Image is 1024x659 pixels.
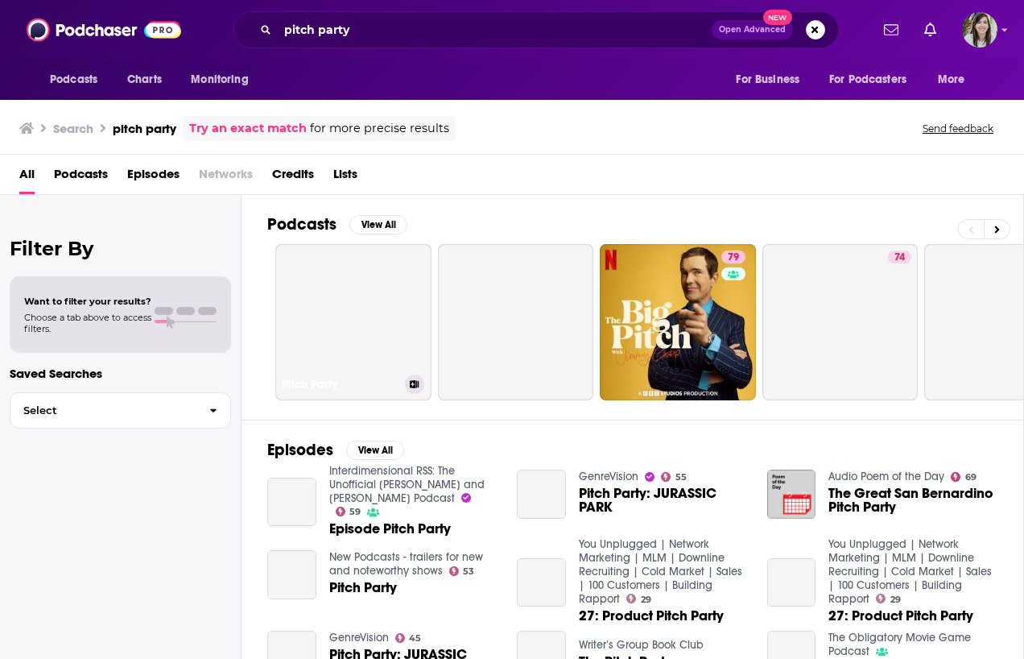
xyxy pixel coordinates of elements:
img: User Profile [962,12,997,48]
a: 29 [626,594,651,603]
a: PodcastsView All [267,214,407,234]
a: Pitch Party [329,581,397,595]
span: 29 [890,596,901,603]
a: GenreVision [329,631,389,644]
a: Episode Pitch Party [329,522,451,536]
button: open menu [819,64,930,95]
a: Pitch Party: JURASSIC PARK [517,470,566,519]
button: View All [346,441,404,460]
span: 74 [894,250,905,266]
a: Writer’s Group Book Club [579,638,704,652]
a: 27: Product Pitch Party [579,609,724,623]
button: Select [10,392,231,429]
a: GenreVision [579,470,638,483]
h2: Filter By [10,237,231,260]
img: Podchaser - Follow, Share and Rate Podcasts [27,15,181,45]
h3: pitch party [113,121,176,136]
span: 79 [728,250,739,266]
a: Episodes [127,161,180,194]
span: 29 [641,596,651,603]
span: for more precise results [310,119,449,138]
a: 79 [600,244,756,400]
a: 45 [395,633,422,643]
h3: Search [53,121,93,136]
button: open menu [725,64,820,95]
a: You Unplugged | Network Marketing | MLM | Downline Recruiting | Cold Market | Sales | 100 Custome... [579,537,742,606]
span: Logged in as devinandrade [962,12,997,48]
a: 53 [449,566,475,576]
h3: Pitch Party [282,378,398,392]
a: Show notifications dropdown [918,16,943,44]
a: Lists [333,161,357,194]
div: Search podcasts, credits, & more... [233,11,839,48]
span: Monitoring [191,68,248,91]
a: EpisodesView All [267,440,404,460]
a: Credits [272,161,314,194]
a: Podcasts [54,161,108,194]
button: open menu [180,64,269,95]
input: Search podcasts, credits, & more... [278,17,712,43]
a: Try an exact match [189,119,307,138]
span: Choose a tab above to access filters. [24,312,151,334]
a: Interdimensional RSS: The Unofficial Rick and Morty Podcast [329,464,485,505]
h2: Episodes [267,440,333,460]
span: Want to filter your results? [24,296,151,307]
a: 27: Product Pitch Party [828,609,973,623]
a: 69 [951,472,977,482]
a: You Unplugged | Network Marketing | MLM | Downline Recruiting | Cold Market | Sales | 100 Custome... [828,537,992,606]
button: Show profile menu [962,12,997,48]
a: 27: Product Pitch Party [767,558,816,607]
a: Audio Poem of the Day [828,470,944,483]
span: 53 [463,568,474,575]
span: 45 [409,635,421,642]
a: 59 [336,507,361,516]
a: Episode Pitch Party [267,478,316,527]
span: For Podcasters [829,68,906,91]
button: View All [349,215,407,234]
span: 59 [349,508,361,516]
img: The Great San Bernardino Pitch Party [767,470,816,519]
a: 29 [876,594,901,603]
span: Networks [199,161,253,194]
a: New Podcasts - trailers for new and noteworthy shows [329,550,483,578]
span: For Business [736,68,799,91]
a: 74 [888,251,911,263]
button: Open AdvancedNew [712,20,793,39]
a: The Great San Bernardino Pitch Party [828,487,997,514]
a: All [19,161,35,194]
button: Send feedback [918,122,998,135]
span: Podcasts [50,68,97,91]
span: 69 [965,474,977,481]
a: The Obligatory Movie Game Podcast [828,631,971,658]
span: 55 [675,474,687,481]
span: Charts [127,68,162,91]
button: open menu [927,64,985,95]
a: Pitch Party [267,550,316,599]
p: Saved Searches [10,366,231,381]
h2: Podcasts [267,214,337,234]
span: More [938,68,965,91]
a: Pitch Party: JURASSIC PARK [579,487,748,514]
span: New [763,10,792,25]
a: 27: Product Pitch Party [517,558,566,607]
a: Show notifications dropdown [877,16,905,44]
span: Select [10,405,196,416]
a: 79 [721,251,745,263]
a: Pitch Party [275,244,431,400]
a: 55 [661,472,687,482]
button: open menu [39,64,118,95]
a: 74 [762,244,919,400]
